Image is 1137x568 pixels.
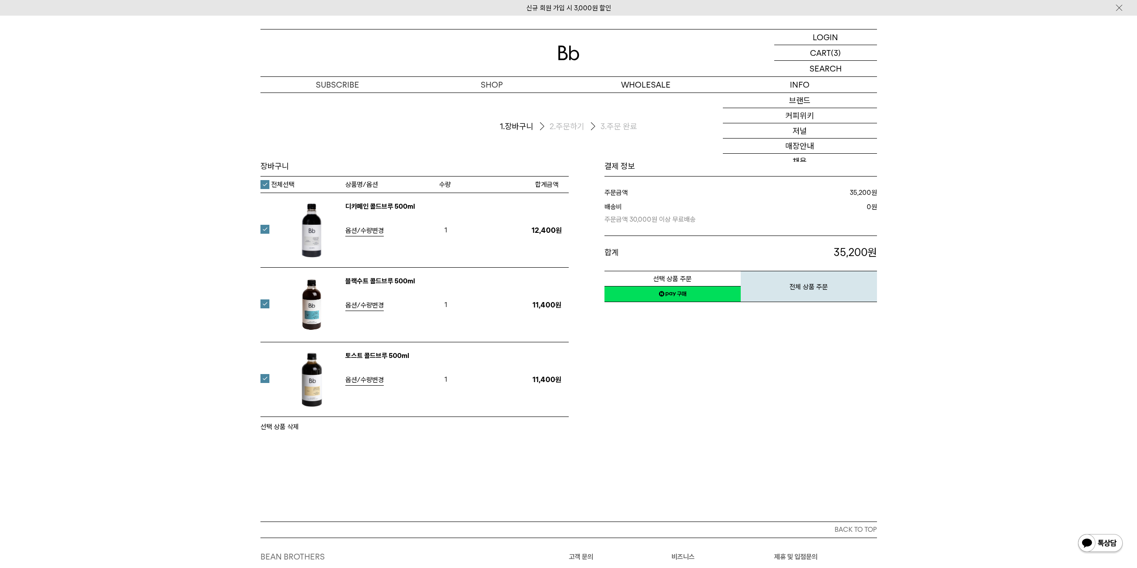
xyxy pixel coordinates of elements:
[671,551,774,562] p: 비즈니스
[345,300,384,311] a: 옵션/수량변경
[526,4,611,12] a: 신규 회원 가입 시 3,000원 할인
[810,61,842,76] p: SEARCH
[345,225,384,236] a: 옵션/수량변경
[723,108,877,123] a: 커피위키
[723,77,877,93] p: INFO
[260,180,294,189] label: 전체선택
[781,202,877,225] dd: 원
[345,352,409,360] a: 토스트 콜드브루 500ml
[439,373,453,386] span: 1
[738,187,877,198] dd: 원
[283,276,341,334] img: 블랙수트 콜드브루 500ml
[726,245,877,260] p: 원
[569,551,671,562] p: 고객 문의
[525,226,569,235] p: 12,400원
[850,189,871,197] strong: 35,200
[525,301,569,309] p: 11,400원
[774,45,877,61] a: CART (3)
[525,177,569,193] th: 합계금액
[604,202,781,225] dt: 배송비
[345,227,384,235] span: 옵션/수량변경
[345,376,384,384] span: 옵션/수량변경
[774,551,877,562] p: 제휴 및 입점문의
[345,202,415,210] a: 디카페인 콜드브루 500ml
[439,223,453,237] span: 1
[834,246,868,259] span: 35,200
[345,301,384,309] span: 옵션/수량변경
[345,177,439,193] th: 상품명/옵션
[810,45,831,60] p: CART
[600,121,607,132] span: 3.
[500,119,550,134] li: 장바구니
[604,212,781,225] p: 주문금액 30,000원 이상 무료배송
[550,119,600,134] li: 주문하기
[604,245,726,260] dt: 합계
[283,201,341,259] img: 디카페인 콜드브루 500ml
[558,46,579,60] img: 로고
[867,203,871,211] strong: 0
[569,77,723,93] p: WHOLESALE
[500,121,505,132] span: 1.
[345,277,415,285] a: 블랙수트 콜드브루 500ml
[831,45,841,60] p: (3)
[260,161,569,172] h3: 장바구니
[260,552,325,561] a: BEAN BROTHERS
[345,374,384,386] a: 옵션/수량변경
[774,29,877,45] a: LOGIN
[604,187,739,198] dt: 주문금액
[260,77,415,93] a: SUBSCRIBE
[600,121,637,132] li: 주문 완료
[723,123,877,139] a: 저널
[525,375,569,384] p: 11,400원
[550,121,556,132] span: 2.
[604,271,741,286] button: 선택 상품 주문
[439,177,525,193] th: 수량
[260,421,299,432] button: 선택 상품 삭제
[741,271,877,302] button: 전체 상품 주문
[415,77,569,93] a: SHOP
[813,29,838,45] p: LOGIN
[604,286,741,302] a: 새창
[604,161,877,172] h1: 결제 정보
[283,350,341,408] img: 토스트 콜드브루 500ml
[1077,533,1124,555] img: 카카오톡 채널 1:1 채팅 버튼
[260,522,877,538] button: BACK TO TOP
[723,154,877,169] a: 채용
[723,139,877,154] a: 매장안내
[723,93,877,108] a: 브랜드
[439,298,453,311] span: 1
